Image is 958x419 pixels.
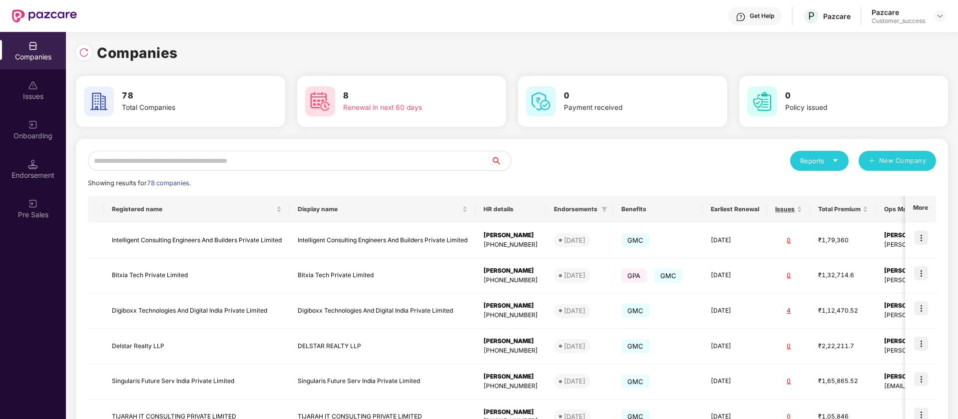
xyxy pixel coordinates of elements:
[564,89,690,102] h3: 0
[736,12,746,22] img: svg+xml;base64,PHN2ZyBpZD0iSGVscC0zMngzMiIgeG1sbnM9Imh0dHA6Ly93d3cudzMub3JnLzIwMDAvc3ZnIiB3aWR0aD...
[810,196,876,223] th: Total Premium
[290,258,476,294] td: Bitxia Tech Private Limited
[905,196,936,223] th: More
[767,196,810,223] th: Issues
[747,86,777,116] img: svg+xml;base64,PHN2ZyB4bWxucz0iaHR0cDovL3d3dy53My5vcmcvMjAwMC9zdmciIHdpZHRoPSI2MCIgaGVpZ2h0PSI2MC...
[800,156,839,166] div: Reports
[526,86,556,116] img: svg+xml;base64,PHN2ZyB4bWxucz0iaHR0cDovL3d3dy53My5vcmcvMjAwMC9zdmciIHdpZHRoPSI2MCIgaGVpZ2h0PSI2MC...
[483,372,538,382] div: [PERSON_NAME]
[823,11,851,21] div: Pazcare
[818,236,868,245] div: ₹1,79,360
[483,231,538,240] div: [PERSON_NAME]
[28,159,38,169] img: svg+xml;base64,PHN2ZyB3aWR0aD0iMTQuNSIgaGVpZ2h0PSIxNC41IiB2aWV3Qm94PSIwIDAgMTYgMTYiIGZpbGw9Im5vbm...
[775,205,795,213] span: Issues
[483,408,538,417] div: [PERSON_NAME]
[490,157,511,165] span: search
[818,377,868,386] div: ₹1,65,865.52
[305,86,335,116] img: svg+xml;base64,PHN2ZyB4bWxucz0iaHR0cDovL3d3dy53My5vcmcvMjAwMC9zdmciIHdpZHRoPSI2MCIgaGVpZ2h0PSI2MC...
[703,329,767,364] td: [DATE]
[869,157,875,165] span: plus
[879,156,927,166] span: New Company
[818,205,861,213] span: Total Premium
[476,196,546,223] th: HR details
[483,301,538,311] div: [PERSON_NAME]
[872,7,925,17] div: Pazcare
[490,151,511,171] button: search
[621,269,647,283] span: GPA
[290,329,476,364] td: DELSTAR REALTY LLP
[564,341,585,351] div: [DATE]
[818,306,868,316] div: ₹1,12,470.52
[936,12,944,20] img: svg+xml;base64,PHN2ZyBpZD0iRHJvcGRvd24tMzJ4MzIiIHhtbG5zPSJodHRwOi8vd3d3LnczLm9yZy8yMDAwL3N2ZyIgd2...
[750,12,774,20] div: Get Help
[290,223,476,258] td: Intelligent Consulting Engineers And Builders Private Limited
[872,17,925,25] div: Customer_success
[343,102,469,113] div: Renewal in next 60 days
[859,151,936,171] button: plusNew Company
[914,337,928,351] img: icon
[104,196,290,223] th: Registered name
[914,231,928,245] img: icon
[654,269,683,283] span: GMC
[914,372,928,386] img: icon
[703,223,767,258] td: [DATE]
[483,276,538,285] div: [PHONE_NUMBER]
[298,205,460,213] span: Display name
[775,236,802,245] div: 0
[599,203,609,215] span: filter
[621,375,650,389] span: GMC
[28,80,38,90] img: svg+xml;base64,PHN2ZyBpZD0iSXNzdWVzX2Rpc2FibGVkIiB4bWxucz0iaHR0cDovL3d3dy53My5vcmcvMjAwMC9zdmciIH...
[104,223,290,258] td: Intelligent Consulting Engineers And Builders Private Limited
[564,270,585,280] div: [DATE]
[97,42,178,64] h1: Companies
[12,9,77,22] img: New Pazcare Logo
[28,120,38,130] img: svg+xml;base64,PHN2ZyB3aWR0aD0iMjAiIGhlaWdodD0iMjAiIHZpZXdCb3g9IjAgMCAyMCAyMCIgZmlsbD0ibm9uZSIgeG...
[554,205,597,213] span: Endorsements
[483,311,538,320] div: [PHONE_NUMBER]
[28,199,38,209] img: svg+xml;base64,PHN2ZyB3aWR0aD0iMjAiIGhlaWdodD0iMjAiIHZpZXdCb3g9IjAgMCAyMCAyMCIgZmlsbD0ibm9uZSIgeG...
[564,376,585,386] div: [DATE]
[808,10,815,22] span: P
[785,102,911,113] div: Policy issued
[122,102,248,113] div: Total Companies
[483,382,538,391] div: [PHONE_NUMBER]
[564,306,585,316] div: [DATE]
[613,196,703,223] th: Benefits
[832,157,839,164] span: caret-down
[914,266,928,280] img: icon
[601,206,607,212] span: filter
[785,89,911,102] h3: 0
[818,342,868,351] div: ₹2,22,211.7
[703,364,767,400] td: [DATE]
[104,258,290,294] td: Bitxia Tech Private Limited
[147,179,191,187] span: 78 companies.
[483,240,538,250] div: [PHONE_NUMBER]
[79,47,89,57] img: svg+xml;base64,PHN2ZyBpZD0iUmVsb2FkLTMyeDMyIiB4bWxucz0iaHR0cDovL3d3dy53My5vcmcvMjAwMC9zdmciIHdpZH...
[290,196,476,223] th: Display name
[84,86,114,116] img: svg+xml;base64,PHN2ZyB4bWxucz0iaHR0cDovL3d3dy53My5vcmcvMjAwMC9zdmciIHdpZHRoPSI2MCIgaGVpZ2h0PSI2MC...
[775,271,802,280] div: 0
[621,339,650,353] span: GMC
[483,346,538,356] div: [PHONE_NUMBER]
[483,266,538,276] div: [PERSON_NAME]
[104,293,290,329] td: Digiboxx Technologies And Digital India Private Limited
[483,337,538,346] div: [PERSON_NAME]
[775,342,802,351] div: 0
[290,364,476,400] td: Singularis Future Serv India Private Limited
[914,301,928,315] img: icon
[703,293,767,329] td: [DATE]
[104,329,290,364] td: Delstar Realty LLP
[104,364,290,400] td: Singularis Future Serv India Private Limited
[290,293,476,329] td: Digiboxx Technologies And Digital India Private Limited
[564,102,690,113] div: Payment received
[112,205,274,213] span: Registered name
[775,377,802,386] div: 0
[564,235,585,245] div: [DATE]
[343,89,469,102] h3: 8
[88,179,191,187] span: Showing results for
[703,258,767,294] td: [DATE]
[703,196,767,223] th: Earliest Renewal
[621,304,650,318] span: GMC
[621,233,650,247] span: GMC
[28,41,38,51] img: svg+xml;base64,PHN2ZyBpZD0iQ29tcGFuaWVzIiB4bWxucz0iaHR0cDovL3d3dy53My5vcmcvMjAwMC9zdmciIHdpZHRoPS...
